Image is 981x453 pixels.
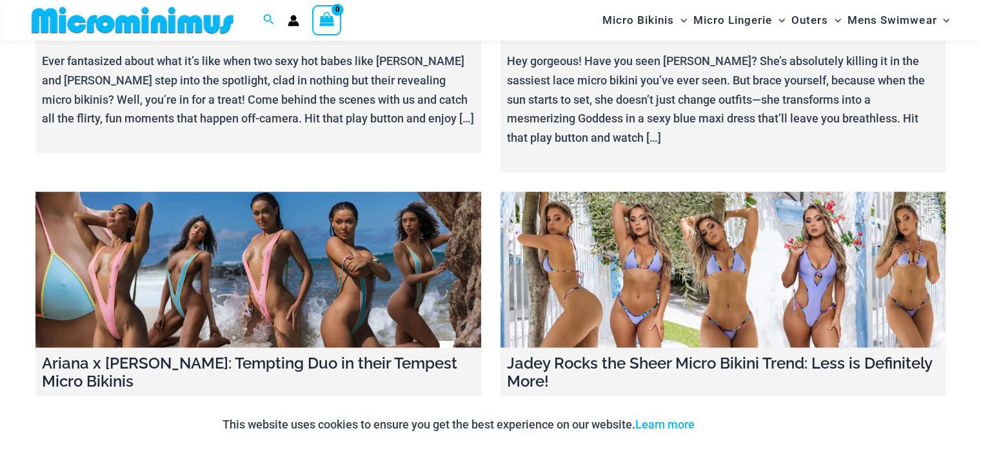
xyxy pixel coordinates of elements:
[704,409,759,440] button: Accept
[507,52,940,148] p: Hey gorgeous! Have you seen [PERSON_NAME]? She’s absolutely killing it in the sassiest lace micro...
[844,4,953,37] a: Mens SwimwearMenu ToggleMenu Toggle
[690,4,788,37] a: Micro LingerieMenu ToggleMenu Toggle
[791,4,828,37] span: Outers
[936,4,949,37] span: Menu Toggle
[674,4,687,37] span: Menu Toggle
[263,12,275,28] a: Search icon link
[507,354,940,392] h4: Jadey Rocks the Sheer Micro Bikini Trend: Less is Definitely More!
[35,192,481,348] a: Ariana x Mel: Tempting Duo in their Tempest Micro Bikinis
[597,2,955,39] nav: Site Navigation
[288,15,299,26] a: Account icon link
[500,192,946,348] a: Jadey Rocks the Sheer Micro Bikini Trend: Less is Definitely More!
[42,354,475,392] h4: Ariana x [PERSON_NAME]: Tempting Duo in their Tempest Micro Bikinis
[223,415,695,434] p: This website uses cookies to ensure you get the best experience on our website.
[693,4,772,37] span: Micro Lingerie
[847,4,936,37] span: Mens Swimwear
[602,4,674,37] span: Micro Bikinis
[772,4,785,37] span: Menu Toggle
[599,4,690,37] a: Micro BikinisMenu ToggleMenu Toggle
[42,52,475,128] p: Ever fantasized about what it’s like when two sexy hot babes like [PERSON_NAME] and [PERSON_NAME]...
[26,6,239,35] img: MM SHOP LOGO FLAT
[788,4,844,37] a: OutersMenu ToggleMenu Toggle
[312,5,342,35] a: View Shopping Cart, empty
[635,418,695,431] a: Learn more
[828,4,841,37] span: Menu Toggle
